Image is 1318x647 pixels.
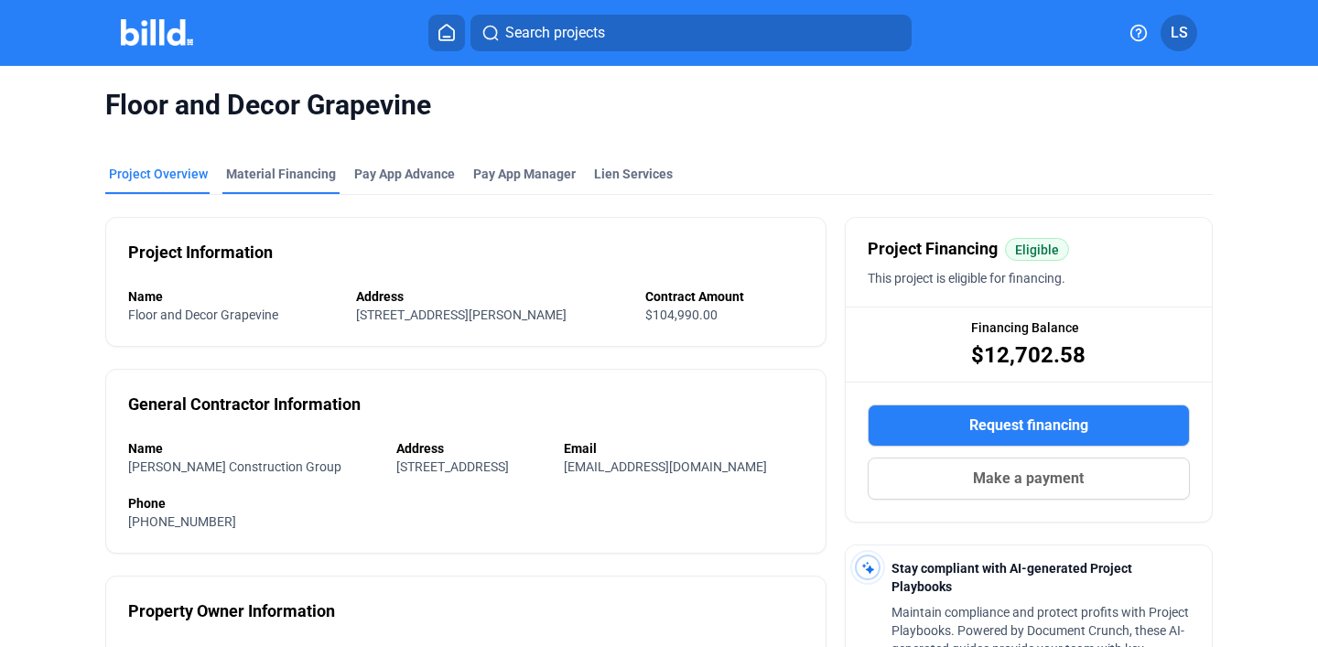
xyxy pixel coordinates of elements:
[645,287,804,306] div: Contract Amount
[128,459,341,474] span: [PERSON_NAME] Construction Group
[645,307,718,322] span: $104,990.00
[973,468,1084,490] span: Make a payment
[470,15,912,51] button: Search projects
[868,236,998,262] span: Project Financing
[505,22,605,44] span: Search projects
[128,240,273,265] div: Project Information
[356,287,626,306] div: Address
[564,439,804,458] div: Email
[128,514,236,529] span: [PHONE_NUMBER]
[473,165,576,183] span: Pay App Manager
[121,19,193,46] img: Billd Company Logo
[128,307,278,322] span: Floor and Decor Grapevine
[1161,15,1197,51] button: LS
[354,165,455,183] div: Pay App Advance
[109,165,208,183] div: Project Overview
[868,458,1190,500] button: Make a payment
[226,165,336,183] div: Material Financing
[128,598,335,624] div: Property Owner Information
[971,318,1079,337] span: Financing Balance
[128,494,804,512] div: Phone
[1171,22,1188,44] span: LS
[396,439,546,458] div: Address
[396,459,509,474] span: [STREET_ADDRESS]
[868,404,1190,447] button: Request financing
[868,271,1065,286] span: This project is eligible for financing.
[1005,238,1069,261] mat-chip: Eligible
[891,561,1132,594] span: Stay compliant with AI-generated Project Playbooks
[128,287,338,306] div: Name
[971,340,1086,370] span: $12,702.58
[128,392,361,417] div: General Contractor Information
[128,439,378,458] div: Name
[356,307,567,322] span: [STREET_ADDRESS][PERSON_NAME]
[105,88,1213,123] span: Floor and Decor Grapevine
[564,459,767,474] span: [EMAIL_ADDRESS][DOMAIN_NAME]
[594,165,673,183] div: Lien Services
[969,415,1088,437] span: Request financing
